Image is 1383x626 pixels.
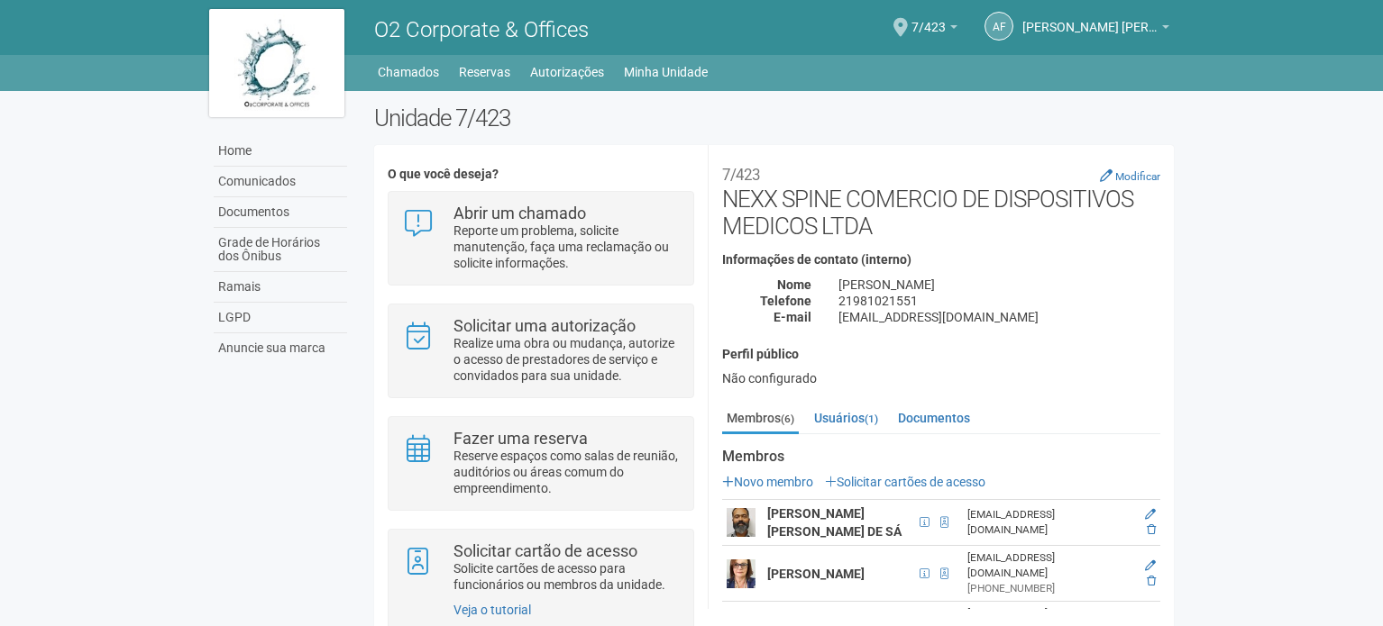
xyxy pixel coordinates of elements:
[825,293,1174,309] div: 21981021551
[722,404,799,434] a: Membros(6)
[402,431,679,496] a: Fazer uma reserva Reserve espaços como salas de reunião, auditórios ou áreas comum do empreendime...
[865,413,878,425] small: (1)
[388,168,693,181] h4: O que você deseja?
[760,294,811,308] strong: Telefone
[781,413,794,425] small: (6)
[825,309,1174,325] div: [EMAIL_ADDRESS][DOMAIN_NAME]
[727,508,756,537] img: user.png
[453,541,637,560] strong: Solicitar cartão de acesso
[722,475,813,489] a: Novo membro
[402,543,679,593] a: Solicitar cartão de acesso Solicite cartões de acesso para funcionários ou membros da unidade.
[402,318,679,384] a: Solicitar uma autorização Realize uma obra ou mudança, autorize o acesso de prestadores de serviç...
[453,560,680,593] p: Solicite cartões de acesso para funcionários ou membros da unidade.
[374,17,589,42] span: O2 Corporate & Offices
[1145,559,1156,572] a: Editar membro
[453,603,531,617] a: Veja o tutorial
[214,228,347,272] a: Grade de Horários dos Ônibus
[722,253,1160,267] h4: Informações de contato (interno)
[624,59,708,85] a: Minha Unidade
[893,404,975,431] a: Documentos
[911,23,957,37] a: 7/423
[767,567,865,581] strong: [PERSON_NAME]
[1147,523,1156,536] a: Excluir membro
[209,9,344,117] img: logo.jpg
[214,136,347,167] a: Home
[722,159,1160,240] h2: NEXX SPINE COMERCIO DE DISPOSITIVOS MEDICOS LTDA
[453,448,680,496] p: Reserve espaços como salas de reunião, auditórios ou áreas comum do empreendimento.
[1022,3,1158,34] span: Ana Flavia da Silva Campos
[967,507,1131,538] div: [EMAIL_ADDRESS][DOMAIN_NAME]
[453,222,680,271] p: Reporte um problema, solicite manutenção, faça uma reclamação ou solicite informações.
[1022,23,1169,37] a: [PERSON_NAME] [PERSON_NAME]
[214,197,347,228] a: Documentos
[453,316,636,335] strong: Solicitar uma autorização
[722,166,760,184] small: 7/423
[722,370,1160,386] div: Não configurado
[722,449,1160,465] strong: Membros
[967,581,1131,596] div: [PHONE_NUMBER]
[825,475,985,489] a: Solicitar cartões de acesso
[825,277,1174,293] div: [PERSON_NAME]
[453,429,588,448] strong: Fazer uma reserva
[530,59,604,85] a: Autorizações
[722,348,1160,361] h4: Perfil público
[985,12,1013,41] a: AF
[1115,170,1160,183] small: Modificar
[459,59,510,85] a: Reservas
[402,205,679,271] a: Abrir um chamado Reporte um problema, solicite manutenção, faça uma reclamação ou solicite inform...
[967,550,1131,581] div: [EMAIL_ADDRESS][DOMAIN_NAME]
[214,167,347,197] a: Comunicados
[453,204,586,222] strong: Abrir um chamado
[214,272,347,303] a: Ramais
[777,277,811,292] strong: Nome
[774,310,811,324] strong: E-mail
[1145,508,1156,521] a: Editar membro
[1147,575,1156,587] a: Excluir membro
[378,59,439,85] a: Chamados
[810,404,883,431] a: Usuários(1)
[214,333,347,363] a: Anuncie sua marca
[1100,168,1160,183] a: Modificar
[214,303,347,333] a: LGPD
[727,559,756,588] img: user.png
[767,506,902,539] strong: [PERSON_NAME] [PERSON_NAME] DE SÁ
[374,104,1174,132] h2: Unidade 7/423
[911,3,946,34] span: 7/423
[453,335,680,384] p: Realize uma obra ou mudança, autorize o acesso de prestadores de serviço e convidados para sua un...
